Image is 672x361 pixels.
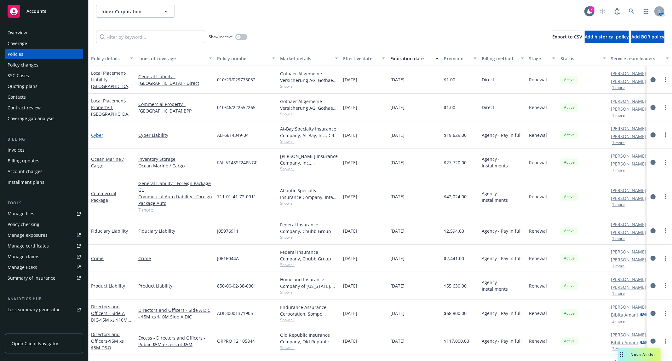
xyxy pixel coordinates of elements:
a: more [662,193,669,201]
span: Iridex Corporation [101,8,156,15]
span: Active [563,194,576,200]
span: Manage exposures [5,230,83,240]
span: [DATE] [343,76,357,83]
input: Filter by keyword... [96,31,205,43]
span: Active [563,283,576,288]
a: Ocean Marine / Cargo [91,156,124,169]
span: 711-01-41-72-0011 [217,193,256,200]
span: [DATE] [343,255,357,262]
a: Start snowing [596,5,609,18]
span: $1.00 [444,76,455,83]
a: Fiduciary Liability [138,228,212,234]
div: Loss summary generator [8,305,60,315]
a: [PERSON_NAME] [611,78,646,84]
button: 1 more [612,168,625,172]
a: Policy checking [5,219,83,230]
a: [PERSON_NAME] [611,106,646,112]
button: Policy number [215,51,278,66]
div: [PERSON_NAME] Insurance Company, Inc., [PERSON_NAME] Group, [PERSON_NAME] Cargo [280,153,338,166]
a: circleInformation [649,193,657,201]
span: Renewal [529,228,547,234]
a: more [662,131,669,139]
a: Manage certificates [5,241,83,251]
a: more [662,282,669,289]
span: [DATE] [343,228,357,234]
a: Directors and Officers [91,331,124,351]
a: Cyber [91,132,103,138]
a: Bibita Amani [611,312,638,318]
span: [DATE] [390,338,405,344]
span: Renewal [529,282,547,289]
a: Commercial Property - [GEOGRAPHIC_DATA] BPP [138,101,212,114]
span: - $5M xs $10M Side A DIC [91,317,131,329]
div: Market details [280,55,331,62]
span: Active [563,228,576,234]
a: Report a Bug [611,5,623,18]
span: Active [563,311,576,316]
span: 010/29/029776032 [217,76,256,83]
span: Active [563,132,576,138]
a: circleInformation [649,227,657,235]
div: Tools [5,200,83,206]
a: Policies [5,49,83,59]
div: Manage files [8,209,34,219]
button: Expiration date [388,51,441,66]
span: FAL-V14SSF24PNGF [217,159,257,166]
button: Nova Assist [618,348,661,361]
a: Bibita Amani [611,339,638,346]
button: Billing method [479,51,526,66]
button: 1 more [612,141,625,145]
a: [PERSON_NAME] [611,304,646,310]
a: circleInformation [649,76,657,84]
span: Show all [280,201,338,206]
span: Accounts [26,9,46,14]
span: $27,720.00 [444,159,467,166]
a: General Liability - [GEOGRAPHIC_DATA] - Direct [138,73,212,86]
div: At-Bay Specialty Insurance Company, At-Bay, Inc., CRC Group [280,125,338,139]
button: Status [558,51,608,66]
span: Active [563,338,576,344]
button: Market details [278,51,341,66]
a: Summary of insurance [5,273,83,283]
a: [PERSON_NAME] [611,256,646,263]
span: Agency - Pay in full [482,255,522,262]
div: Contacts [8,92,26,102]
span: Active [563,160,576,165]
a: circleInformation [649,310,657,317]
div: Coverage [8,38,27,49]
div: SSC Cases [8,71,29,81]
a: Excess - Directors and Officers - Public $5M excess of $5M [138,335,212,348]
span: Show inactive [209,34,233,39]
span: Direct [482,76,494,83]
span: Agency - Pay in full [482,338,522,344]
span: Show all [280,84,338,89]
a: Coverage gap analysis [5,114,83,124]
a: Manage BORs [5,262,83,272]
span: J05976911 [217,228,238,234]
span: Open Client Navigator [12,340,59,347]
span: Show all [280,166,338,172]
div: Stage [529,55,549,62]
a: Overview [5,28,83,38]
div: Quoting plans [8,81,37,91]
div: 2 [589,6,594,12]
button: Policy details [89,51,136,66]
button: 1 more [612,264,625,268]
div: Billing [5,136,83,143]
span: Show all [280,235,338,240]
span: [DATE] [390,104,405,111]
div: Expiration date [390,55,432,62]
span: ADL30001371905 [217,310,253,317]
span: [DATE] [343,193,357,200]
span: Active [563,255,576,261]
a: Installment plans [5,177,83,187]
a: Manage files [5,209,83,219]
button: Export to CSV [552,31,582,43]
button: 1 more [612,86,625,90]
span: Agency - Installments [482,190,524,203]
span: - $5M xs $5M D&O [91,338,124,351]
button: 1 more [612,114,625,117]
a: Local Placement [91,70,131,96]
a: Search [625,5,638,18]
a: Quoting plans [5,81,83,91]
